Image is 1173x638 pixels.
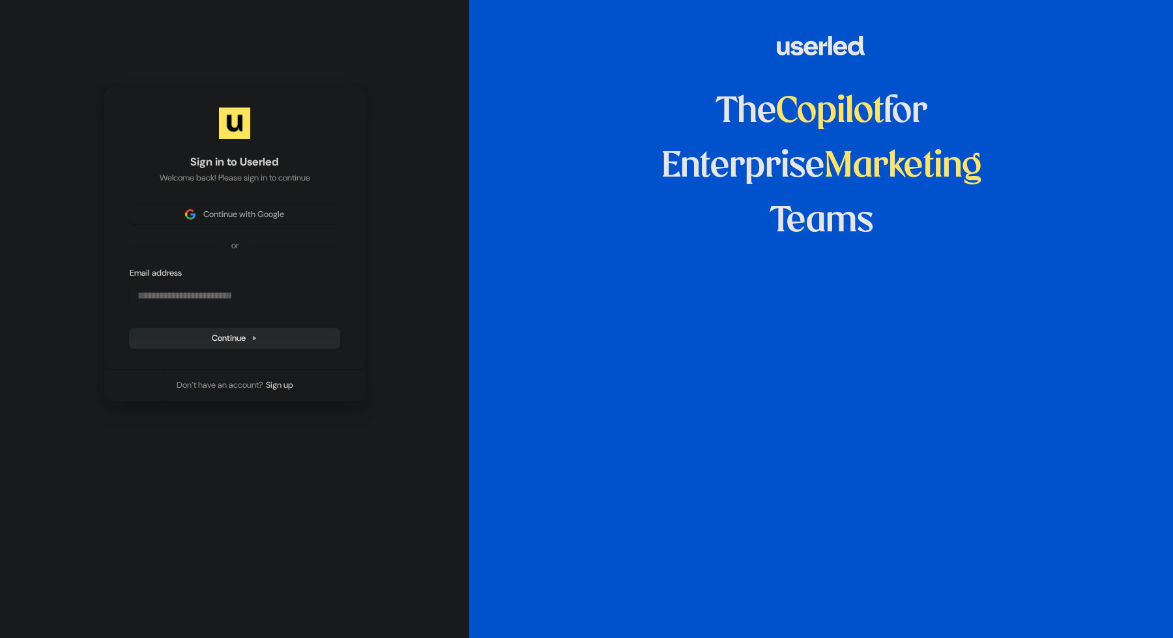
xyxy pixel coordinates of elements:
img: Userled [219,108,250,139]
button: Continue [130,328,340,348]
img: Sign in with Google [185,209,195,220]
h1: Sign in to Userled [130,154,340,170]
label: Email address [130,267,182,279]
span: Marketing [824,150,982,184]
span: Continue with Google [203,209,284,220]
p: Welcome back! Please sign in to continue [130,172,340,184]
h1: The for Enterprise Teams [618,85,1025,249]
p: or [231,240,239,252]
span: Don’t have an account? [177,379,263,391]
button: Sign in with GoogleContinue with Google [130,205,340,224]
a: Sign up [266,379,293,391]
span: Copilot [776,95,884,129]
span: Continue [212,332,257,344]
